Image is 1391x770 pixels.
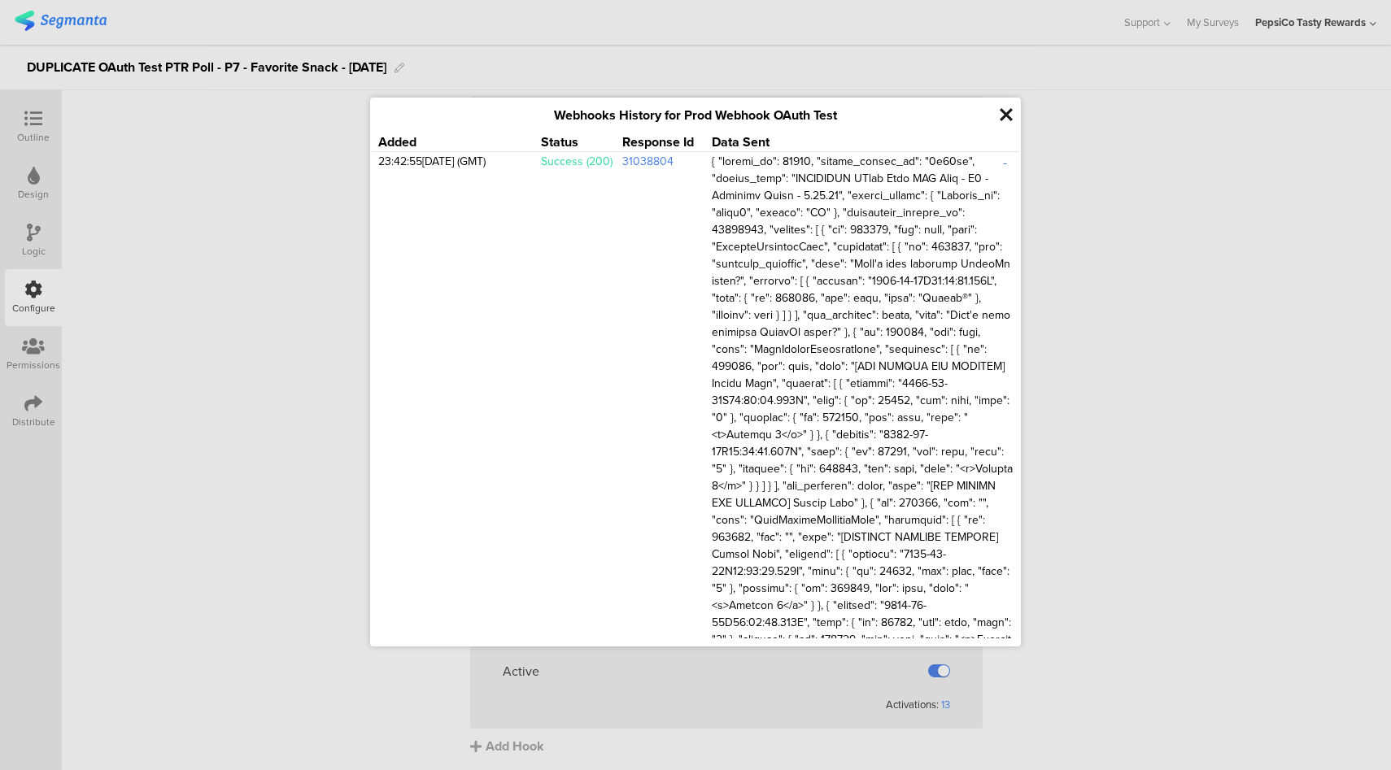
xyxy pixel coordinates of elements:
div: Webhooks History for Prod Webhook OAuth Test [395,106,996,124]
div: Success (200) [541,153,622,170]
div: Response Id [622,133,712,151]
div: - [996,153,1013,172]
div: Added [378,133,541,151]
div: Status [541,133,622,151]
a: 31038804 [622,153,674,170]
div: Data Sent [712,133,1013,151]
